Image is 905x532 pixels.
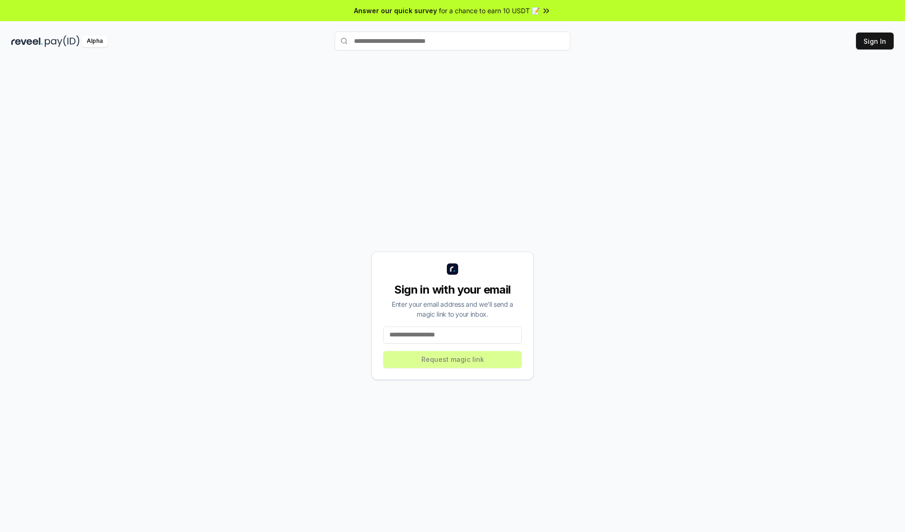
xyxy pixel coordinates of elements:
button: Sign In [856,33,894,49]
div: Enter your email address and we’ll send a magic link to your inbox. [383,299,522,319]
span: Answer our quick survey [354,6,437,16]
img: logo_small [447,263,458,275]
div: Alpha [82,35,108,47]
img: pay_id [45,35,80,47]
img: reveel_dark [11,35,43,47]
div: Sign in with your email [383,282,522,297]
span: for a chance to earn 10 USDT 📝 [439,6,540,16]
